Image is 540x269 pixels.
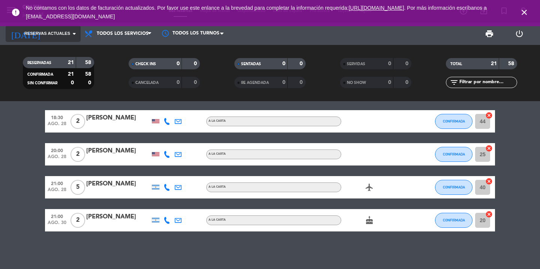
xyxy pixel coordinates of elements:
[485,211,493,218] i: cancel
[68,72,74,77] strong: 21
[70,180,85,195] span: 5
[485,145,493,152] i: cancel
[177,80,180,85] strong: 0
[504,22,534,45] div: LOG OUT
[97,31,148,36] span: Todos los servicios
[11,8,20,17] i: error
[365,183,374,192] i: airplanemode_active
[27,73,53,76] span: CONFIRMADA
[300,80,304,85] strong: 0
[86,212,150,222] div: [PERSON_NAME]
[70,147,85,162] span: 2
[435,180,472,195] button: CONFIRMADA
[508,61,516,66] strong: 58
[435,213,472,228] button: CONFIRMADA
[405,80,410,85] strong: 0
[48,187,66,196] span: ago. 28
[491,61,497,66] strong: 21
[347,81,366,85] span: NO SHOW
[88,80,93,85] strong: 0
[68,60,74,65] strong: 21
[485,178,493,185] i: cancel
[208,152,226,155] span: A LA CARTA
[48,121,66,130] span: ago. 28
[365,216,374,225] i: cake
[6,25,45,42] i: [DATE]
[48,212,66,220] span: 21:00
[282,80,285,85] strong: 0
[485,29,494,38] span: print
[86,113,150,123] div: [PERSON_NAME]
[443,152,465,156] span: CONFIRMADA
[48,220,66,229] span: ago. 30
[450,62,462,66] span: TOTAL
[347,62,365,66] span: SERVIDAS
[27,61,51,65] span: RESERVADAS
[282,61,285,66] strong: 0
[86,146,150,156] div: [PERSON_NAME]
[70,29,79,38] i: arrow_drop_down
[85,72,93,77] strong: 58
[70,213,85,228] span: 2
[177,61,180,66] strong: 0
[388,61,391,66] strong: 0
[26,5,487,19] a: . Por más información escríbanos a [EMAIL_ADDRESS][DOMAIN_NAME]
[241,81,269,85] span: RE AGENDADA
[27,81,57,85] span: SIN CONFIRMAR
[450,78,459,87] i: filter_list
[349,5,404,11] a: [URL][DOMAIN_NAME]
[515,29,524,38] i: power_settings_new
[194,80,198,85] strong: 0
[85,60,93,65] strong: 58
[208,218,226,221] span: A LA CARTA
[24,30,70,37] span: Reservas actuales
[443,185,465,189] span: CONFIRMADA
[48,154,66,163] span: ago. 28
[70,114,85,129] span: 2
[520,8,529,17] i: close
[208,120,226,123] span: A LA CARTA
[48,146,66,154] span: 20:00
[241,62,261,66] span: SENTADAS
[26,5,487,19] span: No contamos con los datos de facturación actualizados. Por favor use este enlance a la brevedad p...
[135,62,156,66] span: CHECK INS
[435,147,472,162] button: CONFIRMADA
[485,112,493,119] i: cancel
[86,179,150,189] div: [PERSON_NAME]
[71,80,74,85] strong: 0
[405,61,410,66] strong: 0
[300,61,304,66] strong: 0
[443,119,465,123] span: CONFIRMADA
[443,218,465,222] span: CONFIRMADA
[48,179,66,187] span: 21:00
[388,80,391,85] strong: 0
[459,78,517,87] input: Filtrar por nombre...
[435,114,472,129] button: CONFIRMADA
[48,113,66,121] span: 18:30
[208,185,226,188] span: A LA CARTA
[194,61,198,66] strong: 0
[135,81,159,85] span: CANCELADA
